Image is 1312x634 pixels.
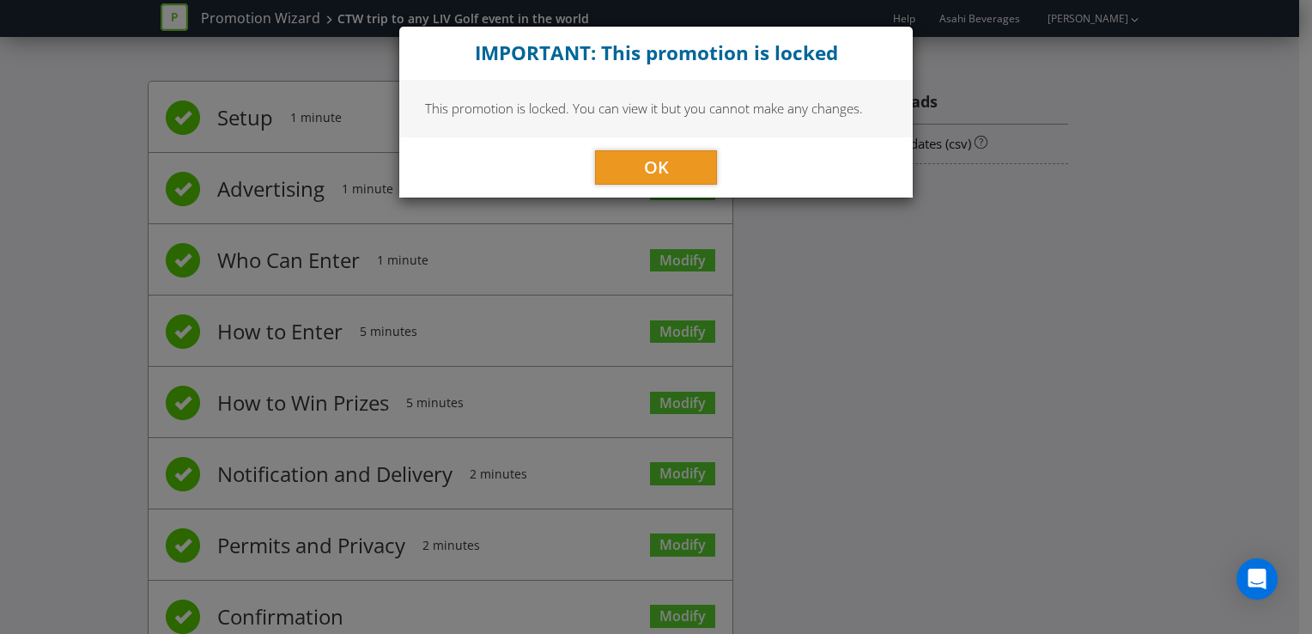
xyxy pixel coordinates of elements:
div: Close [399,27,913,80]
strong: IMPORTANT: This promotion is locked [475,40,838,66]
div: Open Intercom Messenger [1236,558,1278,600]
div: This promotion is locked. You can view it but you cannot make any changes. [399,80,913,137]
button: OK [595,150,717,185]
span: OK [644,155,669,179]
